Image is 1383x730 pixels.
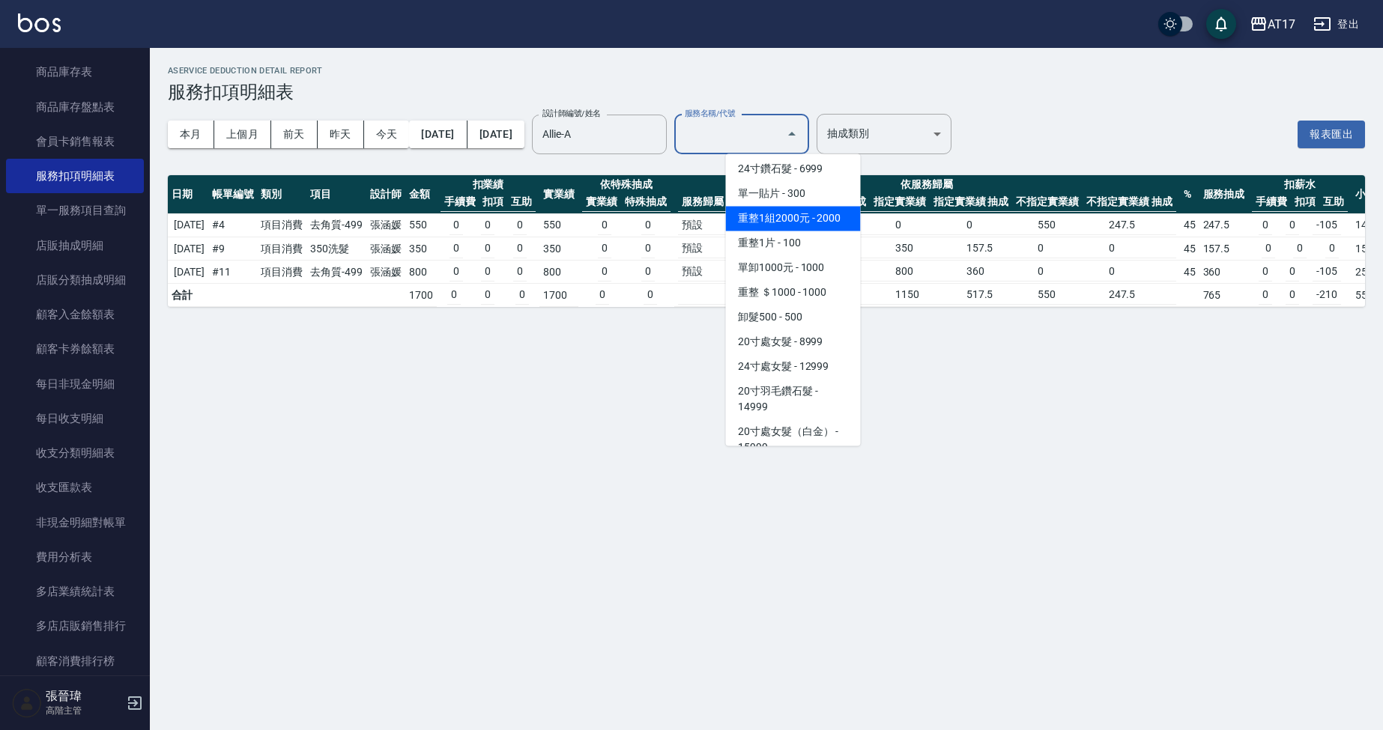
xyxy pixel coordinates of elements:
td: 247.5 [1105,285,1176,305]
td: 0 [1034,239,1105,258]
td: 550 [1034,285,1105,305]
td: 0 [598,262,611,282]
th: 指定實業績 抽成 [930,192,1013,212]
th: 帳單編號 [208,175,258,214]
th: 實業績 [539,175,578,214]
td: 765 [1199,284,1249,307]
button: 登出 [1307,10,1365,38]
img: Logo [18,13,61,32]
th: 依服務歸屬 [674,175,1180,214]
span: 單一貼片 - 300 [726,182,861,207]
td: 45 [1180,237,1199,261]
td: 0 [644,285,657,305]
td: 0 [481,216,494,235]
td: 0 [1259,262,1272,282]
th: 互助 [1319,192,1348,212]
span: 24寸鑽石髮 - 6999 [726,157,861,182]
button: 本月 [168,121,214,148]
th: 手續費 [441,192,479,212]
td: 550 [539,213,578,237]
th: 服務歸屬 [678,192,727,212]
button: [DATE] [409,121,467,148]
label: 設計師編號/姓名 [542,108,601,119]
td: [DATE] [168,237,208,261]
td: 0 [515,285,529,305]
td: 0 [1105,262,1176,282]
a: 非現金明細對帳單 [6,505,144,540]
td: 預設 [678,239,749,258]
h3: 服務扣項明細表 [168,82,1365,103]
span: 20寸羽毛鑽石髮 - 14999 [726,380,861,420]
th: 項目 [306,175,366,214]
a: 服務扣項明細表 [6,159,144,193]
td: 0 [481,285,494,305]
td: # 11 [208,261,258,284]
button: 今天 [364,121,410,148]
a: 單一服務項目查詢 [6,193,144,228]
td: 0 [513,262,527,282]
td: 項目消費 [257,237,306,261]
a: 商品庫存盤點表 [6,90,144,124]
th: 手續費 [1252,192,1291,212]
td: 800 [892,262,963,282]
a: 顧客消費排行榜 [6,644,144,678]
td: 去角質-499 [306,261,366,284]
a: 店販抽成明細 [6,228,144,263]
td: 45 [1180,261,1199,284]
span: 單卸1000元 - 1000 [726,256,861,281]
td: 0 [641,216,655,235]
a: 商品庫存表 [6,55,144,89]
td: 0 [1105,239,1176,258]
td: 360 [1199,261,1249,284]
span: 24寸處女髮 - 12999 [726,355,861,380]
button: AT17 [1244,9,1301,40]
td: 247.5 [1105,216,1176,235]
td: -105 [1313,262,1341,282]
td: -105 [1313,216,1341,235]
td: 0 [481,262,494,282]
th: 指定實業績 [870,192,930,212]
td: 247.5 [1199,213,1249,237]
td: 0 [1259,216,1272,235]
td: 去角質-499 [306,213,366,237]
span: 重整 ＄1000 - 1000 [726,281,861,305]
td: 800 [405,261,437,284]
td: [DATE] [168,213,208,237]
td: 預設 [678,216,749,235]
button: 報表匯出 [1298,121,1365,148]
td: 張涵媛 [366,261,405,284]
td: 157.5 [963,239,1034,258]
span: 重整1組2000元 - 2000 [726,207,861,231]
th: 扣項 [1291,192,1319,212]
button: 前天 [271,121,318,148]
td: 350 [405,237,437,261]
td: 0 [513,239,527,258]
td: 0 [963,216,1034,235]
button: 上個月 [214,121,271,148]
td: 550 [1034,216,1105,235]
a: 多店業績統計表 [6,574,144,609]
td: # 9 [208,237,258,261]
td: 0 [450,239,463,258]
th: 實業績 [582,192,621,212]
button: save [1206,9,1236,39]
a: 會員卡銷售報表 [6,124,144,159]
td: 517.5 [963,285,1034,305]
span: 卸髮500 - 500 [726,305,861,330]
td: 550 [405,213,437,237]
td: 張涵媛 [366,213,405,237]
th: 類別 [257,175,306,214]
td: 項目消費 [257,261,306,284]
td: 1150 [892,285,963,305]
th: 日期 [168,175,208,214]
h5: 張晉瑋 [46,689,122,704]
td: 0 [1325,239,1339,258]
th: 不指定實業績 抽成 [1083,192,1176,212]
td: 合計 [168,284,208,307]
td: 800 [539,261,578,284]
a: 每日非現金明細 [6,367,144,401]
a: 店販分類抽成明細 [6,263,144,297]
td: 預設 [678,262,749,282]
td: 項目消費 [257,213,306,237]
